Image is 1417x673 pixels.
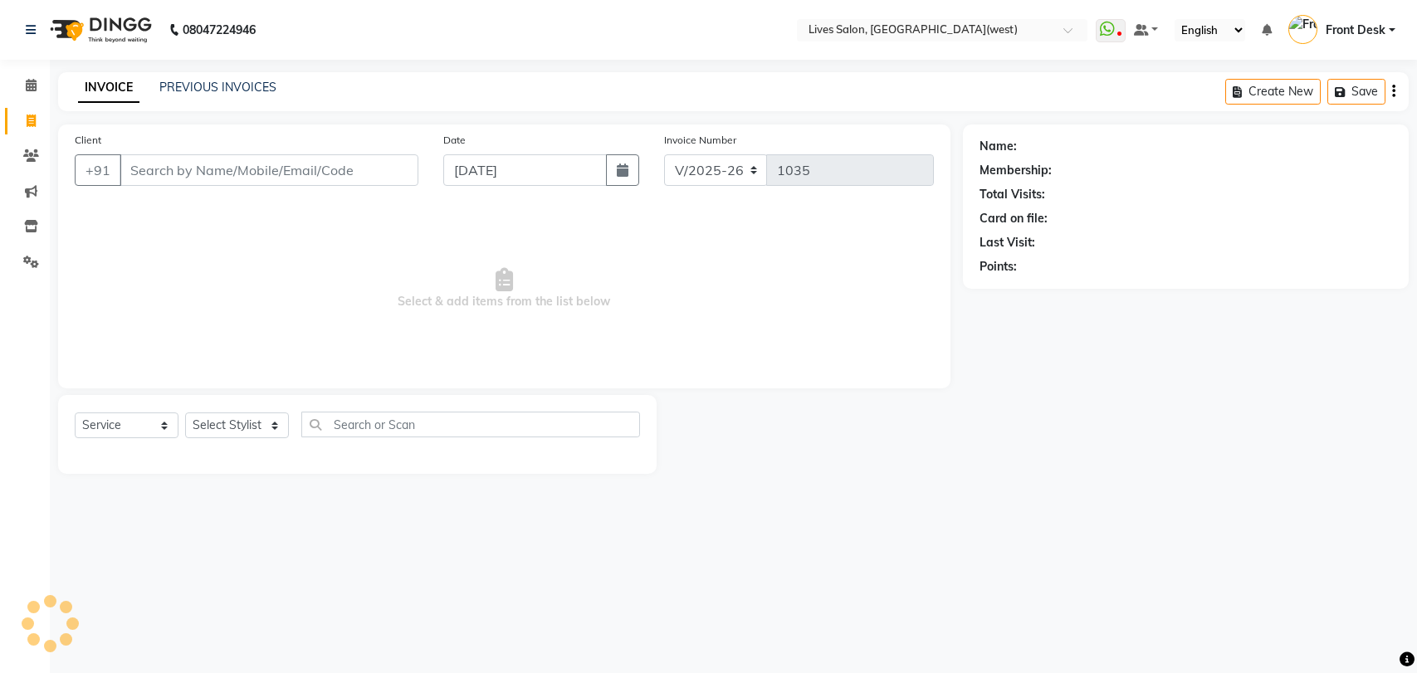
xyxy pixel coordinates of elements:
[183,7,256,53] b: 08047224946
[75,133,101,148] label: Client
[120,154,418,186] input: Search by Name/Mobile/Email/Code
[75,154,121,186] button: +91
[159,80,276,95] a: PREVIOUS INVOICES
[1327,79,1385,105] button: Save
[42,7,156,53] img: logo
[78,73,139,103] a: INVOICE
[1288,15,1317,44] img: Front Desk
[1326,22,1385,39] span: Front Desk
[980,138,1017,155] div: Name:
[980,162,1052,179] div: Membership:
[443,133,466,148] label: Date
[1225,79,1321,105] button: Create New
[75,206,934,372] span: Select & add items from the list below
[301,412,640,437] input: Search or Scan
[980,186,1045,203] div: Total Visits:
[664,133,736,148] label: Invoice Number
[980,258,1017,276] div: Points:
[980,234,1035,251] div: Last Visit:
[980,210,1048,227] div: Card on file:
